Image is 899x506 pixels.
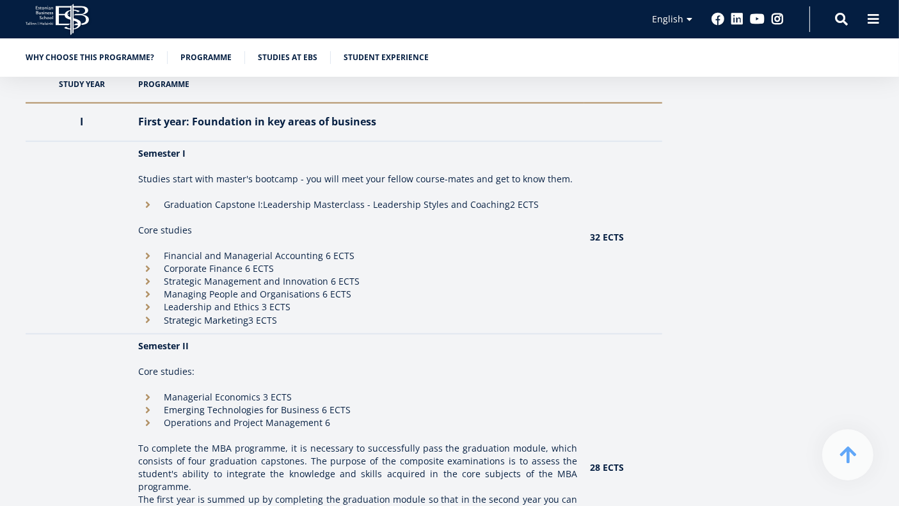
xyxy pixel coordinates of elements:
[3,178,12,187] input: One-year MBA (in Estonian)
[138,147,186,159] strong: Semester I
[26,51,154,64] a: Why choose this programme?
[138,275,578,288] li: Strategic Management and Innovation 6 ECTS
[138,313,578,327] li: 3 ECTS
[591,231,625,243] strong: 32 ECTS
[138,442,578,493] p: To complete the MBA programme, it is necessary to successfully pass the graduation module, which ...
[138,416,578,429] li: Operations and Project Management 6
[138,340,189,352] strong: Semester II
[3,212,12,220] input: Technology Innovation MBA
[591,461,625,473] strong: 28 ECTS
[3,195,12,203] input: Two-year MBA
[15,194,70,206] span: Two-year MBA
[180,51,232,64] a: Programme
[164,313,248,326] span: Strategic Marketing
[26,65,132,103] th: Study year
[258,51,317,64] a: Studies at EBS
[138,288,578,301] li: Managing People and Organisations 6 ECTS
[138,224,578,237] p: Core studies
[138,198,578,211] li: Graduation Capstone I: 2 ECTS
[771,13,784,26] a: Instagram
[138,301,578,313] li: Leadership and Ethics 3 ECTS
[138,404,578,416] li: Emerging Technologies for Business 6 ECTS
[26,103,132,141] th: I
[731,13,744,26] a: Linkedin
[712,13,724,26] a: Facebook
[304,1,345,12] span: Last Name
[263,198,510,210] b: Leadership Masterclass - Leadership Styles and Coaching
[138,365,578,378] p: Core studies:
[132,65,584,103] th: Programme
[138,391,578,404] li: Managerial Economics 3 ECTS
[15,211,123,223] span: Technology Innovation MBA
[132,103,584,141] th: First year: Foundation in key areas of business
[750,13,765,26] a: Youtube
[138,262,578,275] li: Corporate Finance 6 ECTS
[138,173,578,186] p: Studies start with master's bootcamp - you will meet your fellow course-mates and get to know them.
[138,249,578,262] li: Financial and Managerial Accounting 6 ECTS
[15,178,119,189] span: One-year MBA (in Estonian)
[344,51,429,64] a: Student experience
